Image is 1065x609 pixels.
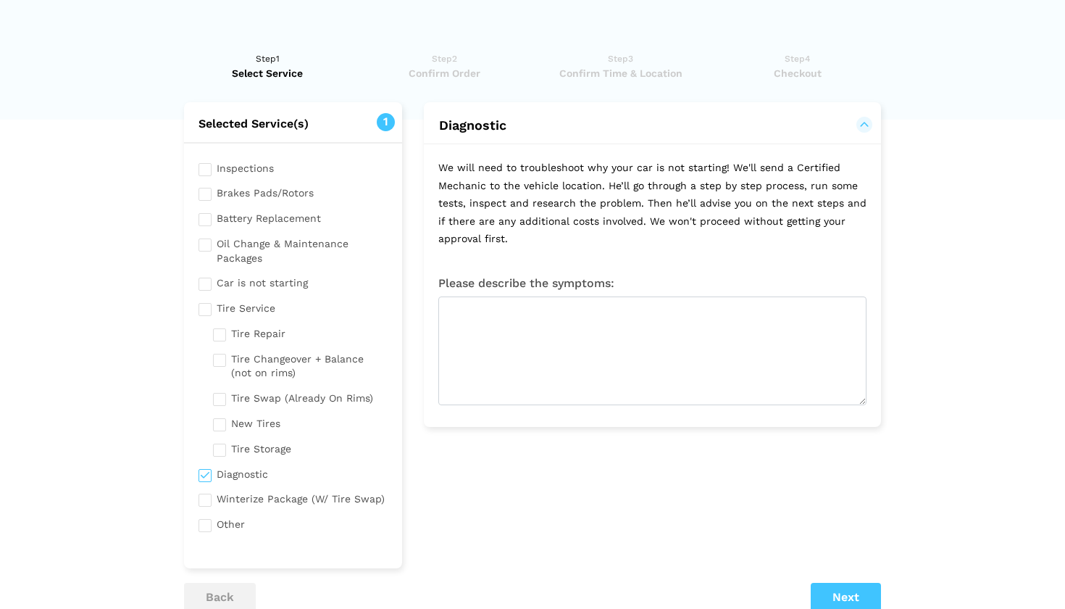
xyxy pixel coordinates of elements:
[537,66,704,80] span: Confirm Time & Location
[184,51,351,80] a: Step1
[184,66,351,80] span: Select Service
[714,66,881,80] span: Checkout
[537,51,704,80] a: Step3
[438,117,866,134] button: Diagnostic
[438,277,866,290] h3: Please describe the symptoms:
[714,51,881,80] a: Step4
[424,144,881,262] p: We will need to troubleshoot why your car is not starting! We'll send a Certified Mechanic to the...
[377,113,395,131] span: 1
[361,51,528,80] a: Step2
[184,117,402,131] h2: Selected Service(s)
[361,66,528,80] span: Confirm Order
